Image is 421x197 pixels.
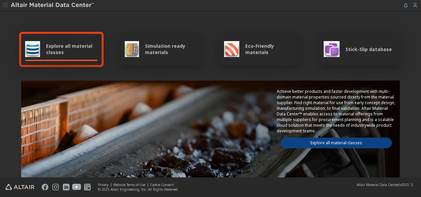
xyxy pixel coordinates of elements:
a: Privacy [98,182,109,187]
img: Altair Engineering [5,184,34,190]
p: Achieve better products and faster development with multi-domain material properties sourced dire... [277,89,396,134]
img: Stick-Slip database [324,41,340,57]
span: Altair Material Data Center [357,182,398,187]
span: Eco-Friendly materials [245,43,296,55]
a: Website Terms of Use [113,182,145,187]
img: Altair Material Data Center [11,2,95,9]
span: Simulation ready materials [145,43,197,55]
div: (v2025.1) [357,182,413,187]
a: Cookie Consent [150,182,174,187]
div: © 2025 Altair Engineering, Inc. All Rights Reserved. [98,187,179,192]
img: Explore all material classes [25,41,40,57]
img: Simulation ready materials [125,41,139,57]
span: Stick-Slip database [346,46,392,52]
a: Explore all material classes [281,138,392,148]
img: Eco-Friendly materials [224,41,239,57]
span: Explore all material classes [46,43,98,55]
